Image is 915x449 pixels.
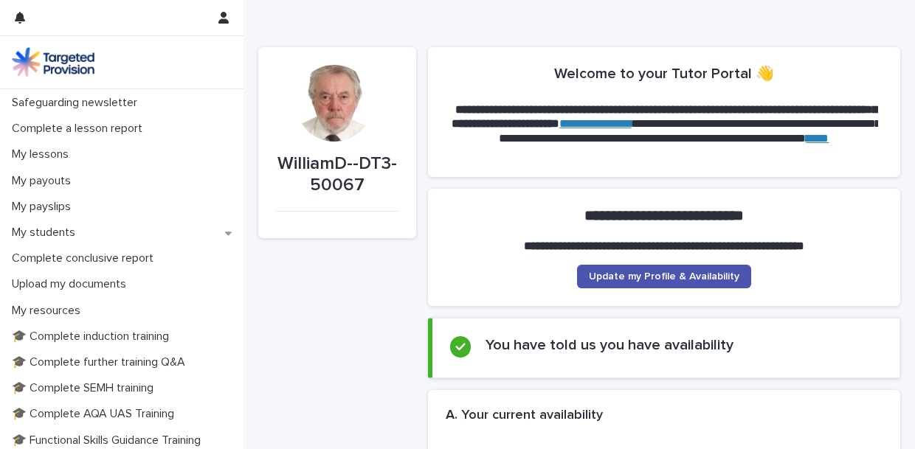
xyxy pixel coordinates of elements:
[6,355,197,369] p: 🎓 Complete further training Q&A
[589,271,739,282] span: Update my Profile & Availability
[6,96,149,110] p: Safeguarding newsletter
[6,251,165,265] p: Complete conclusive report
[577,265,751,288] a: Update my Profile & Availability
[486,336,733,354] h2: You have told us you have availability
[276,153,398,196] p: WilliamD--DT3-50067
[6,330,181,344] p: 🎓 Complete induction training
[6,226,87,240] p: My students
[446,408,603,424] h2: A. Your current availability
[6,147,80,161] p: My lessons
[6,407,186,421] p: 🎓 Complete AQA UAS Training
[554,65,774,83] h2: Welcome to your Tutor Portal 👋
[6,381,165,395] p: 🎓 Complete SEMH training
[6,122,154,136] p: Complete a lesson report
[6,277,138,291] p: Upload my documents
[6,174,83,188] p: My payouts
[6,304,92,318] p: My resources
[6,200,83,214] p: My payslips
[6,434,213,448] p: 🎓 Functional Skills Guidance Training
[12,47,94,77] img: M5nRWzHhSzIhMunXDL62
